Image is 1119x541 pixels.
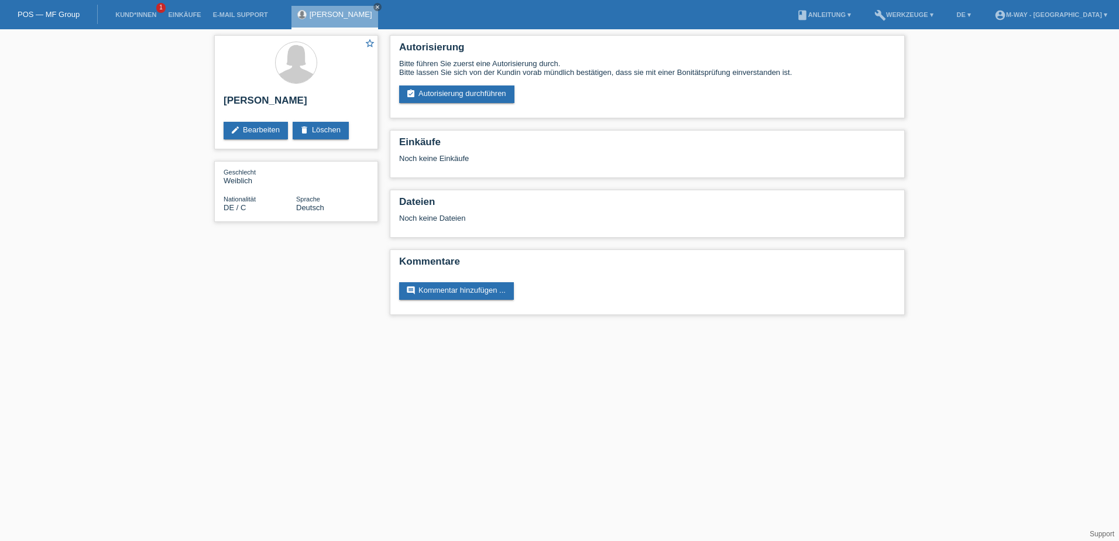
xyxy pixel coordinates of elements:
i: comment [406,286,416,295]
a: Einkäufe [162,11,207,18]
span: Geschlecht [224,169,256,176]
i: delete [300,125,309,135]
span: Deutsch [296,203,324,212]
h2: Autorisierung [399,42,895,59]
a: Kund*innen [109,11,162,18]
a: POS — MF Group [18,10,80,19]
div: Weiblich [224,167,296,185]
a: assignment_turned_inAutorisierung durchführen [399,85,514,103]
a: star_border [365,38,375,50]
a: editBearbeiten [224,122,288,139]
a: commentKommentar hinzufügen ... [399,282,514,300]
i: account_circle [994,9,1006,21]
i: edit [231,125,240,135]
a: DE ▾ [951,11,977,18]
i: assignment_turned_in [406,89,416,98]
span: Nationalität [224,196,256,203]
span: Deutschland / C / 01.11.2009 [224,203,246,212]
div: Bitte führen Sie zuerst eine Autorisierung durch. Bitte lassen Sie sich von der Kundin vorab münd... [399,59,895,77]
a: [PERSON_NAME] [310,10,372,19]
i: close [375,4,380,10]
a: E-Mail Support [207,11,274,18]
a: Support [1090,530,1114,538]
div: Noch keine Dateien [399,214,757,222]
i: star_border [365,38,375,49]
span: Sprache [296,196,320,203]
h2: Dateien [399,196,895,214]
a: deleteLöschen [293,122,349,139]
i: build [874,9,886,21]
h2: Kommentare [399,256,895,273]
h2: [PERSON_NAME] [224,95,369,112]
a: bookAnleitung ▾ [791,11,857,18]
a: buildWerkzeuge ▾ [869,11,939,18]
span: 1 [156,3,166,13]
a: account_circlem-way - [GEOGRAPHIC_DATA] ▾ [988,11,1113,18]
a: close [373,3,382,11]
h2: Einkäufe [399,136,895,154]
div: Noch keine Einkäufe [399,154,895,172]
i: book [797,9,808,21]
